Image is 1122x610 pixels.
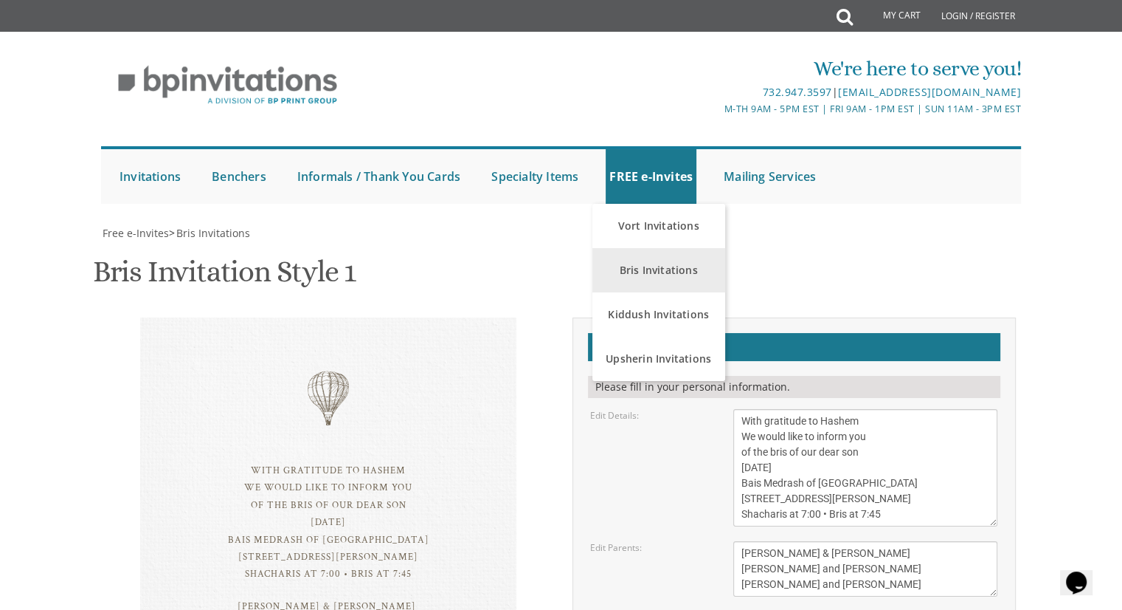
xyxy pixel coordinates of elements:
span: > [169,226,250,240]
a: Free e-Invites [101,226,169,240]
a: Specialty Items [488,149,582,204]
a: 732.947.3597 [762,85,831,99]
label: Edit Parents: [590,541,642,554]
a: Upsherin Invitations [592,337,725,381]
h2: Customizations [588,333,1000,361]
a: FREE e-Invites [606,149,696,204]
iframe: chat widget [1060,551,1107,595]
label: Edit Details: [590,409,639,422]
span: Free e-Invites [103,226,169,240]
div: We're here to serve you! [409,54,1021,83]
span: Bris Invitations [176,226,250,240]
a: My Cart [851,1,931,31]
a: Vort Invitations [592,204,725,248]
textarea: With gratitude to Hashem We would like to inform you of the bris of our dear son [DATE] Bais Medr... [733,409,997,527]
div: | [409,83,1021,101]
a: Benchers [208,149,270,204]
a: Invitations [116,149,184,204]
a: Mailing Services [720,149,820,204]
img: BP Invitation Loft [101,55,354,116]
div: M-Th 9am - 5pm EST | Fri 9am - 1pm EST | Sun 11am - 3pm EST [409,101,1021,117]
textarea: [PERSON_NAME] & [PERSON_NAME] [PERSON_NAME] and [PERSON_NAME] [PERSON_NAME] and [PERSON_NAME] [733,541,997,597]
div: Please fill in your personal information. [588,376,1000,398]
div: With gratitude to Hashem We would like to inform you of the bris of our dear son [DATE] Bais Medr... [170,462,487,583]
a: Kiddush Invitations [592,292,725,337]
h1: Bris Invitation Style 1 [93,256,356,299]
a: Informals / Thank You Cards [294,149,464,204]
a: Bris Invitations [175,226,250,240]
a: [EMAIL_ADDRESS][DOMAIN_NAME] [838,85,1021,99]
a: Bris Invitations [592,248,725,292]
